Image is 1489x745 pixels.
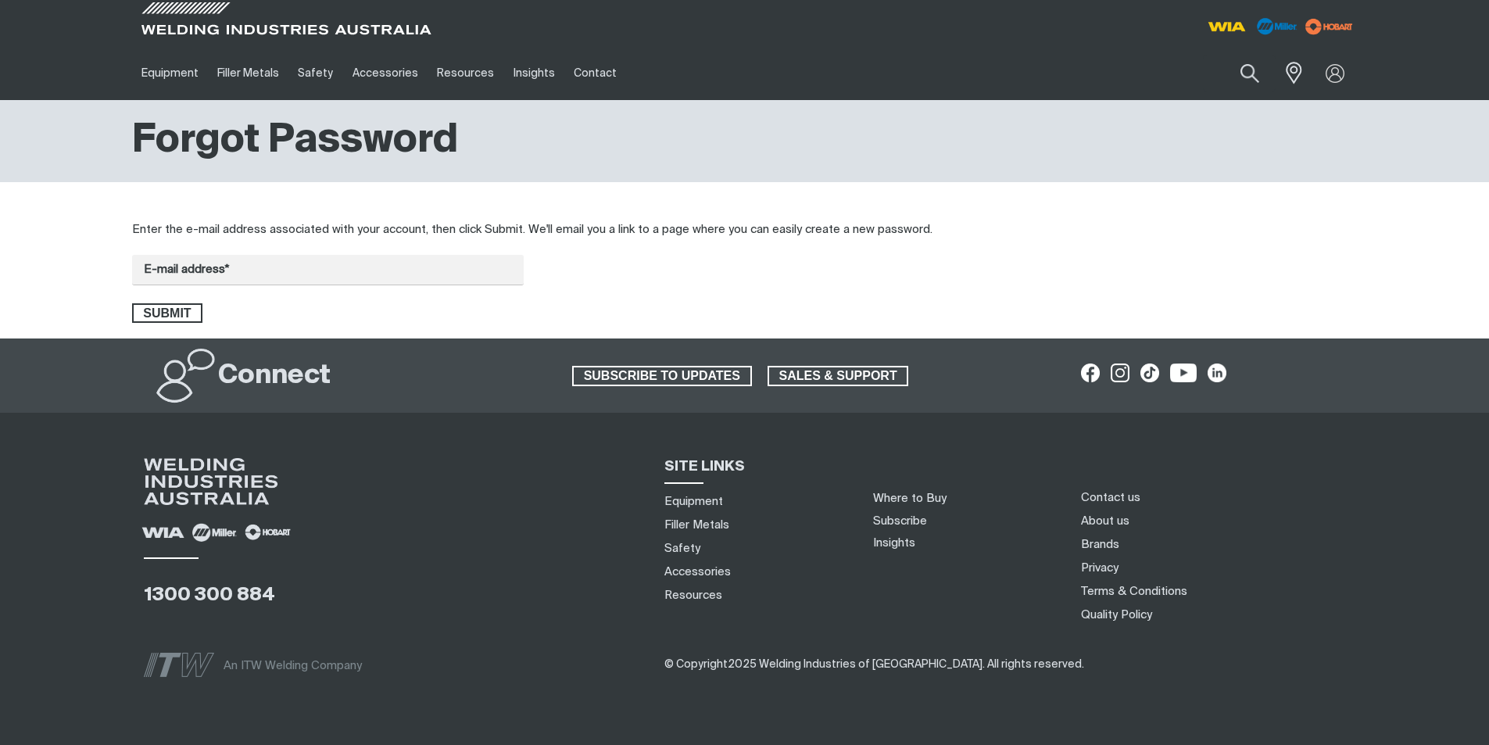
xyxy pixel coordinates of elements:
a: Insights [873,537,915,549]
a: Accessories [664,564,731,580]
span: An ITW Welding Company [224,660,362,672]
a: Equipment [132,46,208,100]
a: Privacy [1081,560,1119,576]
a: 1300 300 884 [144,586,275,604]
a: Quality Policy [1081,607,1152,623]
a: Filler Metals [664,517,729,533]
span: Submit [134,303,202,324]
a: Subscribe [873,515,927,527]
a: Resources [664,587,722,604]
a: Safety [288,46,342,100]
span: SITE LINKS [664,460,745,474]
a: Filler Metals [208,46,288,100]
a: Where to Buy [873,492,947,504]
input: Product name or item number... [1203,55,1276,91]
div: Enter the e-mail address associated with your account, then click Submit. We'll email you a link ... [132,221,1358,239]
span: SALES & SUPPORT [769,366,907,386]
button: Submit forgot password request [132,303,203,324]
button: Search products [1223,55,1276,91]
a: Terms & Conditions [1081,583,1187,600]
a: Brands [1081,536,1119,553]
h2: Connect [218,359,331,393]
nav: Footer [1076,485,1375,626]
a: Contact [564,46,626,100]
a: Equipment [664,493,723,510]
a: About us [1081,513,1129,529]
h1: Forgot Password [132,116,458,167]
a: Resources [428,46,503,100]
nav: Main [132,46,1051,100]
a: SALES & SUPPORT [768,366,909,386]
span: ​​​​​​​​​​​​​​​​​​ ​​​​​​ [664,658,1084,670]
span: SUBSCRIBE TO UPDATES [574,366,750,386]
img: miller [1301,15,1358,38]
a: Insights [503,46,564,100]
a: Safety [664,540,700,557]
a: SUBSCRIBE TO UPDATES [572,366,752,386]
a: Contact us [1081,489,1140,506]
nav: Sitemap [659,489,854,607]
a: Accessories [343,46,428,100]
span: © Copyright 2025 Welding Industries of [GEOGRAPHIC_DATA] . All rights reserved. [664,659,1084,670]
